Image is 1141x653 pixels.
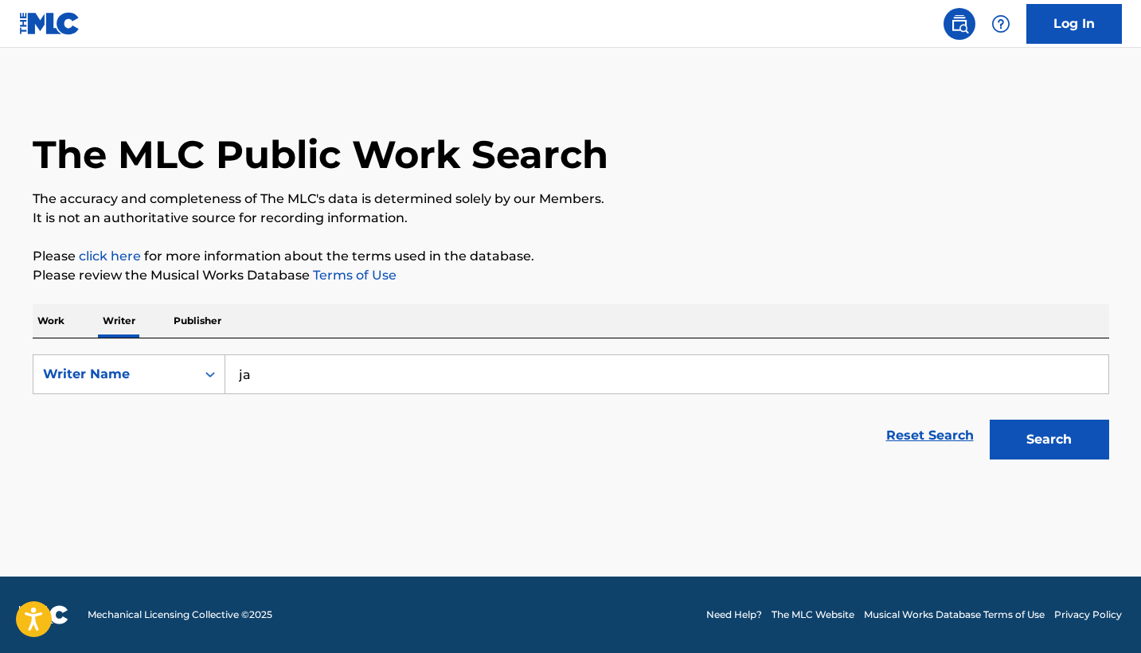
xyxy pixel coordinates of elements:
[985,8,1017,40] div: Help
[991,14,1010,33] img: help
[98,304,140,338] p: Writer
[43,365,186,384] div: Writer Name
[33,247,1109,266] p: Please for more information about the terms used in the database.
[944,8,975,40] a: Public Search
[1026,4,1122,44] a: Log In
[772,608,854,622] a: The MLC Website
[1061,577,1141,653] iframe: Chat Widget
[33,190,1109,209] p: The accuracy and completeness of The MLC's data is determined solely by our Members.
[33,131,608,178] h1: The MLC Public Work Search
[33,304,69,338] p: Work
[950,14,969,33] img: search
[33,354,1109,467] form: Search Form
[706,608,762,622] a: Need Help?
[33,266,1109,285] p: Please review the Musical Works Database
[169,304,226,338] p: Publisher
[79,248,141,264] a: click here
[33,209,1109,228] p: It is not an authoritative source for recording information.
[88,608,272,622] span: Mechanical Licensing Collective © 2025
[990,420,1109,459] button: Search
[1054,608,1122,622] a: Privacy Policy
[864,608,1045,622] a: Musical Works Database Terms of Use
[878,418,982,453] a: Reset Search
[19,12,80,35] img: MLC Logo
[19,605,68,624] img: logo
[310,268,397,283] a: Terms of Use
